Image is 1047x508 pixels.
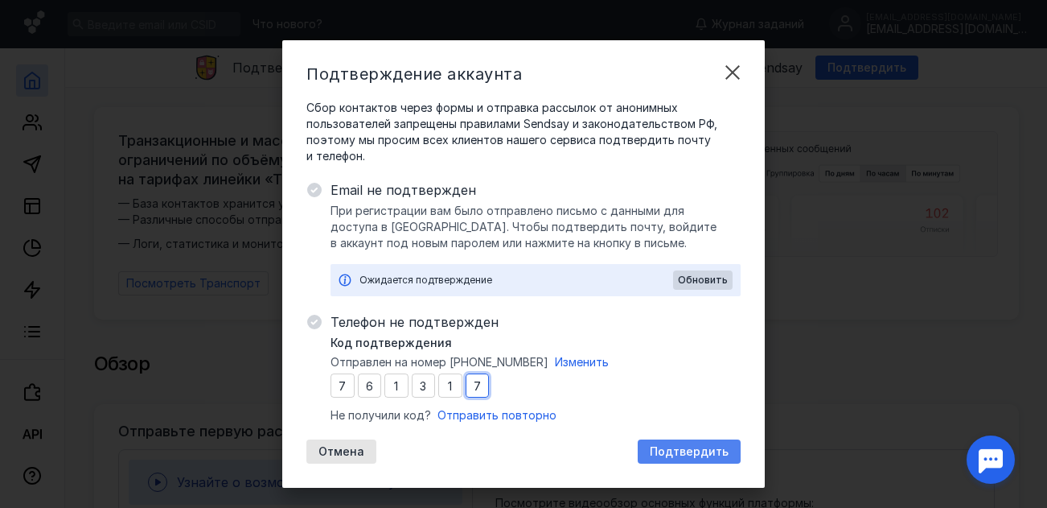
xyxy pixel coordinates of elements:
[331,354,548,370] span: Отправлен на номер [PHONE_NUMBER]
[359,272,673,288] div: Ожидается подтверждение
[555,355,609,369] span: Изменить
[331,203,741,251] span: При регистрации вам было отправлено письмо с данными для доступа в [GEOGRAPHIC_DATA]. Чтобы подтв...
[306,100,741,164] span: Сбор контактов через формы и отправка рассылок от анонимных пользователей запрещены правилами Sen...
[306,440,376,464] button: Отмена
[331,407,431,423] span: Не получили код?
[555,354,609,370] button: Изменить
[412,374,436,398] input: 0
[437,408,556,422] span: Отправить повторно
[678,275,728,286] span: Обновить
[466,374,490,398] input: 0
[331,335,452,351] span: Код подтверждения
[331,312,741,332] span: Телефон не подтвержден
[437,407,556,423] button: Отправить повторно
[673,271,733,290] button: Обновить
[438,374,462,398] input: 0
[650,445,729,459] span: Подтвердить
[306,64,522,84] span: Подтверждение аккаунта
[331,180,741,200] span: Email не подтвержден
[318,445,364,459] span: Отмена
[384,374,409,398] input: 0
[331,374,355,398] input: 0
[638,440,741,464] button: Подтвердить
[358,374,382,398] input: 0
